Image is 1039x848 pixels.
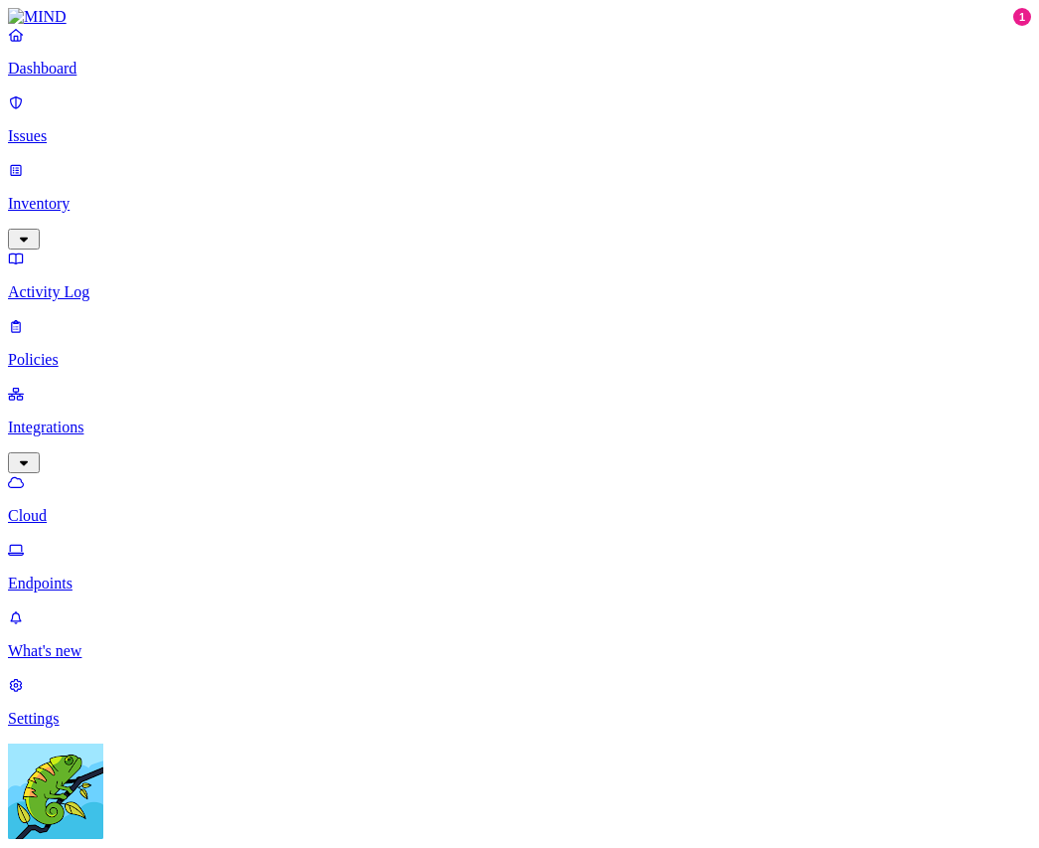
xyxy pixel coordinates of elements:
img: MIND [8,8,67,26]
p: What's new [8,642,1031,660]
a: Settings [8,676,1031,728]
a: What's new [8,608,1031,660]
a: Inventory [8,161,1031,247]
a: Issues [8,93,1031,145]
p: Activity Log [8,283,1031,301]
p: Inventory [8,195,1031,213]
p: Integrations [8,419,1031,436]
a: MIND [8,8,1031,26]
img: Yuval Meshorer [8,744,103,839]
p: Issues [8,127,1031,145]
a: Integrations [8,385,1031,470]
a: Policies [8,317,1031,369]
p: Policies [8,351,1031,369]
p: Endpoints [8,575,1031,593]
a: Cloud [8,473,1031,525]
a: Endpoints [8,541,1031,593]
div: 1 [1013,8,1031,26]
p: Dashboard [8,60,1031,78]
a: Activity Log [8,250,1031,301]
a: Dashboard [8,26,1031,78]
p: Cloud [8,507,1031,525]
p: Settings [8,710,1031,728]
